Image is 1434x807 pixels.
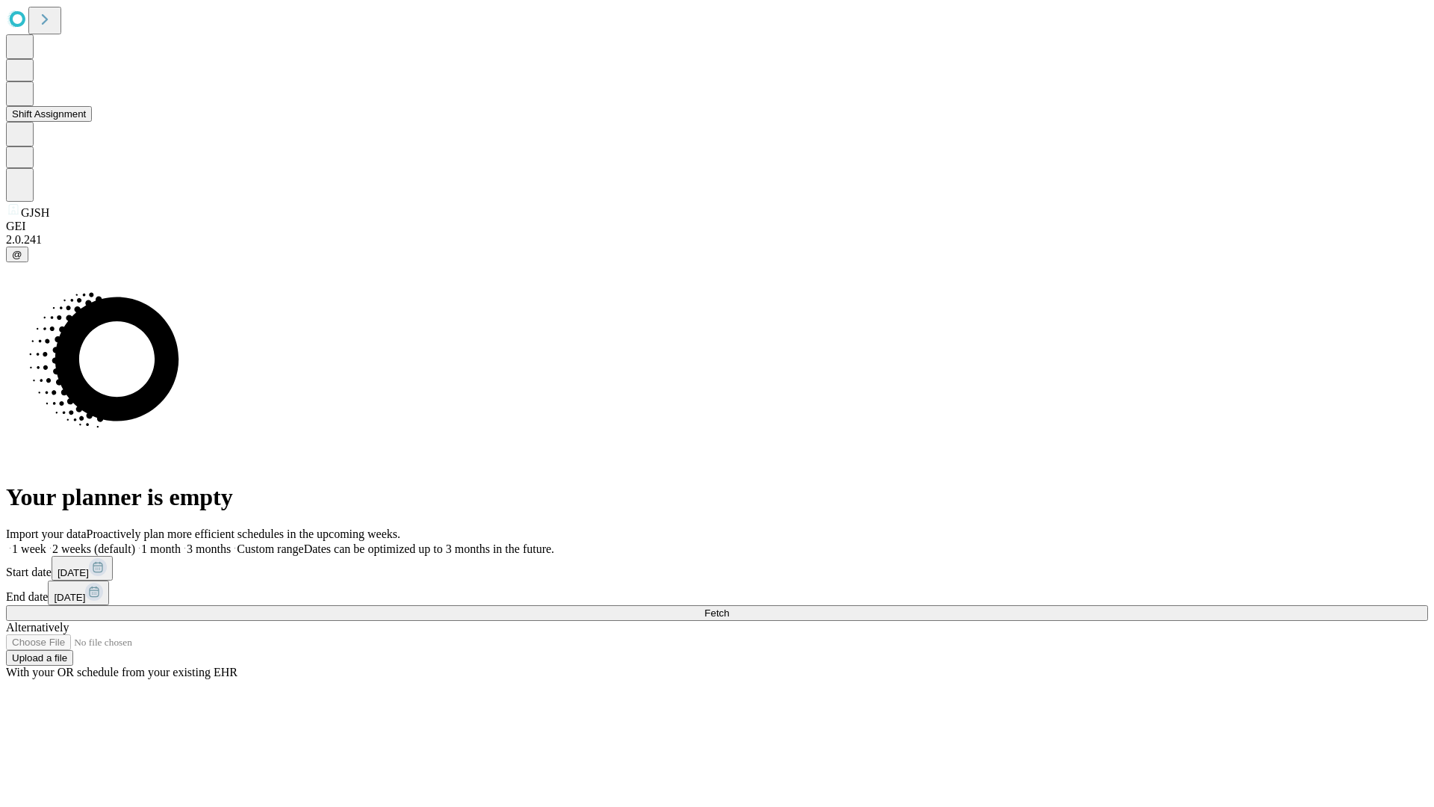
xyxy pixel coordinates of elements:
[12,542,46,555] span: 1 week
[6,220,1428,233] div: GEI
[58,567,89,578] span: [DATE]
[87,528,400,540] span: Proactively plan more efficient schedules in the upcoming weeks.
[6,605,1428,621] button: Fetch
[704,607,729,619] span: Fetch
[12,249,22,260] span: @
[52,542,135,555] span: 2 weeks (default)
[6,581,1428,605] div: End date
[54,592,85,603] span: [DATE]
[6,650,73,666] button: Upload a file
[6,556,1428,581] div: Start date
[21,206,49,219] span: GJSH
[6,106,92,122] button: Shift Assignment
[6,233,1428,247] div: 2.0.241
[48,581,109,605] button: [DATE]
[6,621,69,634] span: Alternatively
[304,542,554,555] span: Dates can be optimized up to 3 months in the future.
[52,556,113,581] button: [DATE]
[6,528,87,540] span: Import your data
[6,666,238,678] span: With your OR schedule from your existing EHR
[237,542,303,555] span: Custom range
[141,542,181,555] span: 1 month
[6,483,1428,511] h1: Your planner is empty
[6,247,28,262] button: @
[187,542,231,555] span: 3 months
